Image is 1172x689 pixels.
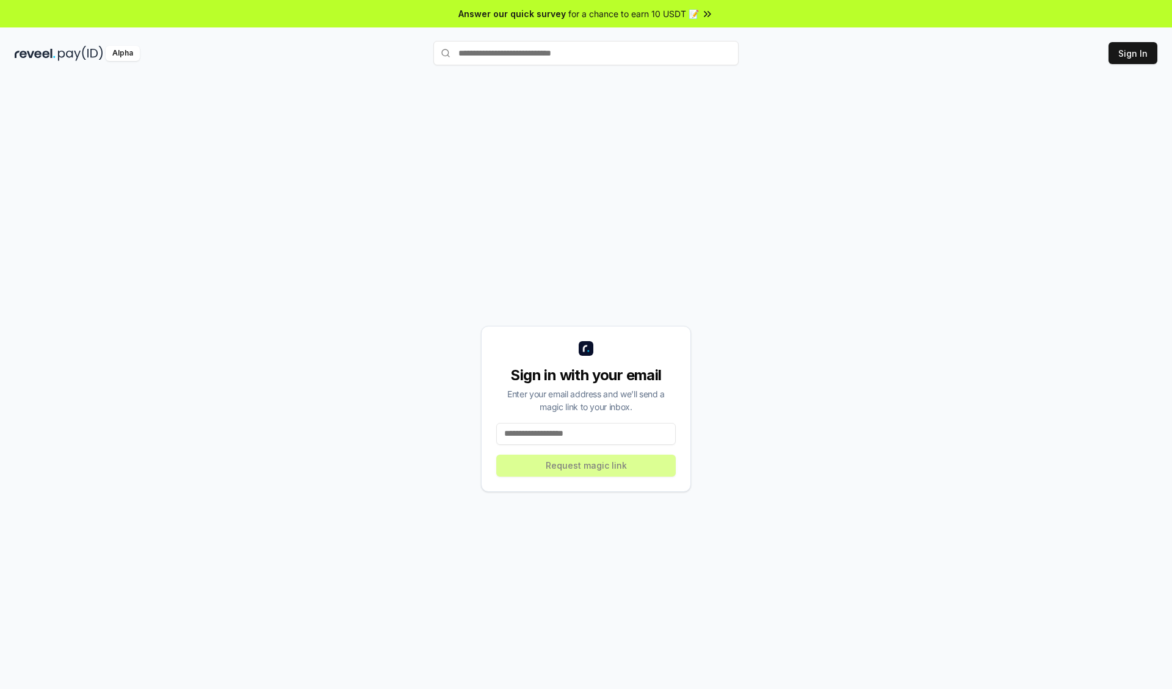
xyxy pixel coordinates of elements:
span: for a chance to earn 10 USDT 📝 [568,7,699,20]
img: logo_small [579,341,593,356]
img: pay_id [58,46,103,61]
img: reveel_dark [15,46,56,61]
div: Alpha [106,46,140,61]
button: Sign In [1109,42,1157,64]
span: Answer our quick survey [458,7,566,20]
div: Sign in with your email [496,366,676,385]
div: Enter your email address and we’ll send a magic link to your inbox. [496,388,676,413]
